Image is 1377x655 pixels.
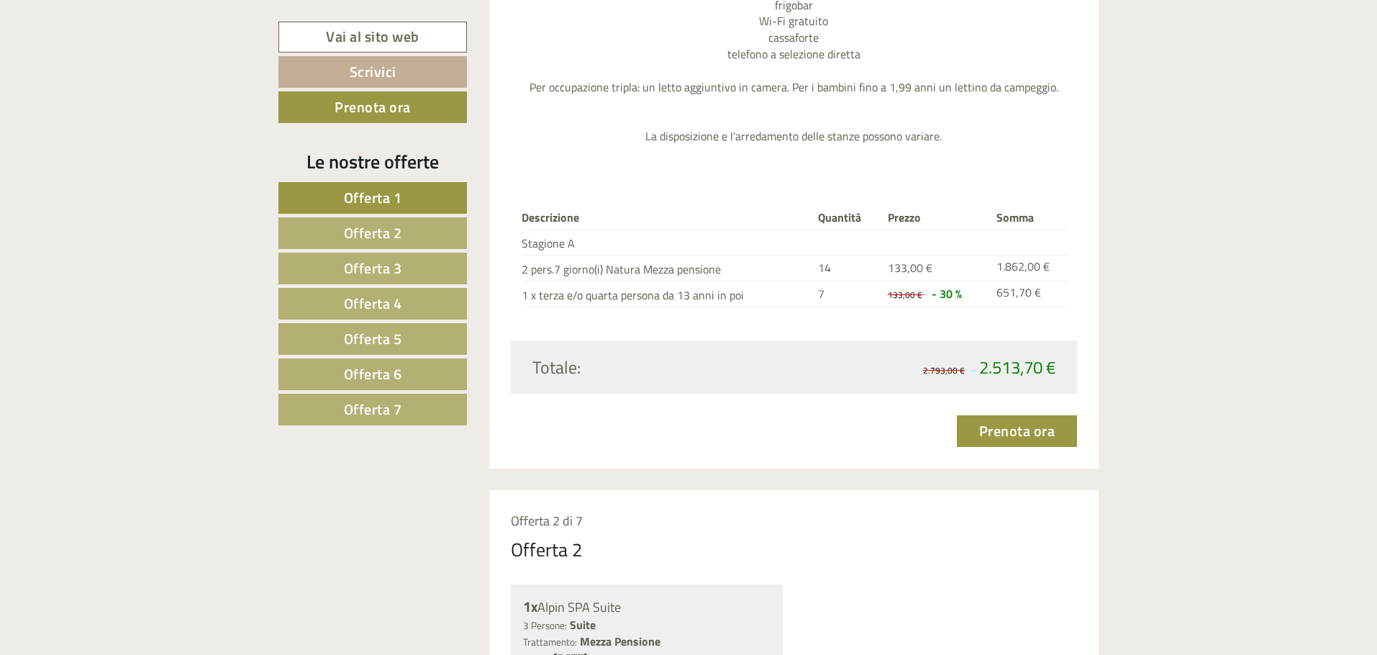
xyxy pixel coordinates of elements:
[523,618,567,633] small: 3 Persone:
[957,415,1078,447] a: Prenota ora
[888,259,932,276] span: 133,00 €
[888,288,922,302] span: 133,00 €
[278,91,467,123] a: Prenota ora
[344,257,402,279] span: Offerta 3
[522,207,812,229] th: Descrizione
[523,635,577,649] small: Trattamento:
[344,186,402,209] span: Offerta 1
[522,230,812,256] td: Stagione A
[522,355,794,379] div: Totale:
[932,285,962,302] span: - 30 %
[511,536,583,563] div: Offerta 2
[812,207,882,229] th: Quantità
[812,281,882,307] td: 7
[278,22,467,53] a: Vai al sito web
[344,327,402,350] span: Offerta 5
[812,255,882,281] td: 14
[522,281,812,307] td: 1 x terza e/o quarta persona da 13 anni in poi
[570,616,596,633] b: Suite
[991,255,1066,281] td: 1.862,00 €
[991,281,1066,307] td: 651,70 €
[344,292,402,315] span: Offerta 4
[882,207,991,229] th: Prezzo
[923,363,965,377] span: 2.793,00 €
[278,148,467,175] div: Le nostre offerte
[344,222,402,244] span: Offerta 2
[344,398,402,420] span: Offerta 7
[522,255,812,281] td: 2 pers.7 giorno(i) Natura Mezza pensione
[523,595,537,618] b: 1x
[344,363,402,385] span: Offerta 6
[523,597,771,618] div: Alpin SPA Suite
[580,633,660,650] b: Mezza Pensione
[979,354,1055,380] span: 2.513,70 €
[511,511,583,530] span: Offerta 2 di 7
[278,56,467,88] a: Scrivici
[991,207,1066,229] th: Somma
